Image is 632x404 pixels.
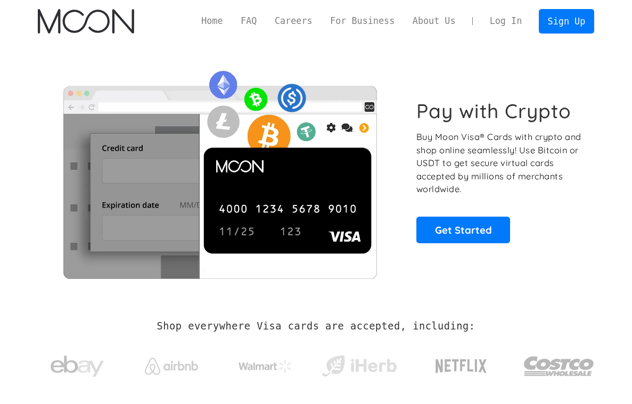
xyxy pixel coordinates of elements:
a: Costco [523,335,594,391]
img: ebay [51,350,104,383]
a: Airbnb [132,347,210,380]
img: Airbnb [145,358,198,374]
img: Moon Cards let you spend your crypto anywhere Visa is accepted. [38,63,401,279]
a: Home [192,14,232,28]
a: Careers [266,14,321,28]
a: Sign Up [539,9,594,33]
p: Buy Moon Visa® Cards with crypto and shop online seamlessly! Use Bitcoin or USDT to get secure vi... [416,130,582,195]
a: home [38,9,134,34]
img: Moon Logo [38,9,134,34]
img: Netflix [434,353,488,380]
img: Walmart [239,360,292,373]
h1: Pay with Crypto [416,99,572,123]
a: For Business [321,14,404,28]
h2: Shop everywhere Visa cards are accepted, including: [157,320,475,332]
a: FAQ [232,14,266,28]
a: Walmart [226,349,305,378]
img: Costco [523,346,594,386]
a: ebay [38,339,117,389]
a: Log In [481,10,531,33]
img: iHerb [319,352,398,380]
a: Netflix [414,342,508,385]
a: iHerb [319,342,398,385]
a: Get Started [416,217,510,243]
a: About Us [404,14,464,28]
